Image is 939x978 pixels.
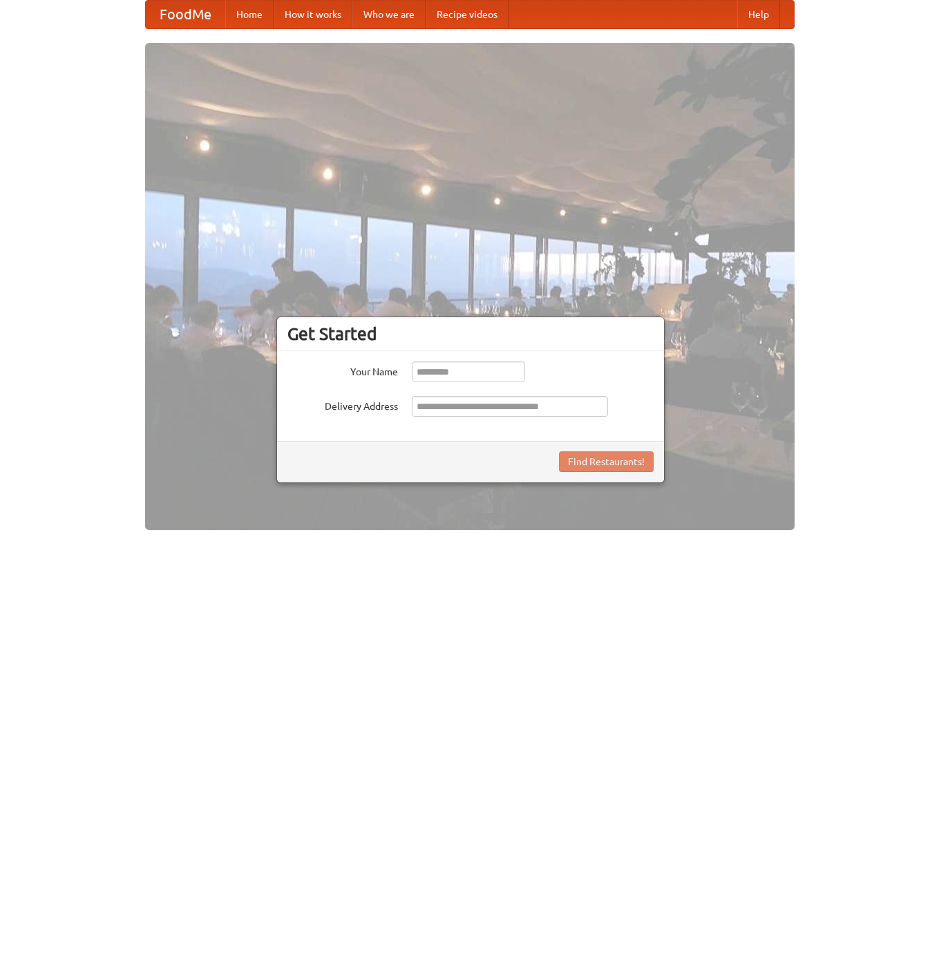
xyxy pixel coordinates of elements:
[146,1,225,28] a: FoodMe
[287,323,654,344] h3: Get Started
[274,1,352,28] a: How it works
[287,396,398,413] label: Delivery Address
[225,1,274,28] a: Home
[737,1,780,28] a: Help
[287,361,398,379] label: Your Name
[352,1,426,28] a: Who we are
[559,451,654,472] button: Find Restaurants!
[426,1,509,28] a: Recipe videos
